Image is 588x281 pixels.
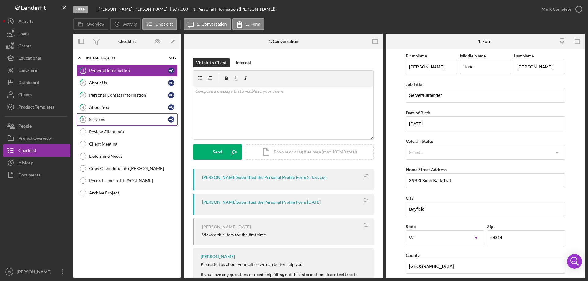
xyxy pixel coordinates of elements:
[18,144,36,158] div: Checklist
[89,154,177,159] div: Determine Needs
[406,253,420,258] label: County
[18,15,33,29] div: Activity
[197,22,227,27] label: 1. Conversation
[89,129,177,134] div: Review Client Info
[118,39,136,44] div: Checklist
[89,190,177,195] div: Archive Project
[73,18,108,30] button: Overview
[541,3,571,15] div: Mark Complete
[3,52,70,64] a: Educational
[269,39,298,44] div: 1. Conversation
[73,6,88,13] div: Open
[89,166,177,171] div: Copy Client Info Into [PERSON_NAME]
[89,178,177,183] div: Record Time in [PERSON_NAME]
[233,58,254,67] button: Internal
[86,56,161,60] div: Initial Inquiry
[406,110,430,115] label: Date of Birth
[3,132,70,144] button: Project Overview
[89,117,168,122] div: Services
[77,89,178,101] a: 3Personal Contact InformationVG
[567,254,582,269] div: Open Intercom Messenger
[406,53,427,58] label: First Name
[89,142,177,146] div: Client Meeting
[3,15,70,28] button: Activity
[77,113,178,126] a: 5ServicesVG
[236,58,251,67] div: Internal
[213,144,222,160] div: Send
[172,6,188,12] span: $77,000
[184,18,231,30] button: 1. Conversation
[82,81,84,85] tspan: 2
[18,40,31,54] div: Grants
[535,3,585,15] button: Mark Complete
[3,89,70,101] button: Clients
[168,68,174,74] div: V G
[3,157,70,169] a: History
[77,175,178,187] a: Record Time in [PERSON_NAME]
[3,144,70,157] button: Checklist
[487,224,493,229] label: Zip
[123,22,137,27] label: Activity
[18,101,54,115] div: Product Templates
[77,126,178,138] a: Review Client Info
[406,195,413,201] label: City
[406,167,447,172] label: Home Street Address
[3,64,70,76] button: Long-Term
[168,80,174,86] div: V G
[18,52,41,66] div: Educational
[3,120,70,132] button: People
[168,104,174,110] div: V G
[201,262,367,267] div: Please tell us about yourself so we can better help you.
[246,22,260,27] label: 1. Form
[409,150,423,155] div: Select...
[89,105,168,110] div: About You
[406,82,422,87] label: Job Title
[3,76,70,89] button: Dashboard
[77,138,178,150] a: Client Meeting
[3,28,70,40] a: Loans
[89,68,168,73] div: Personal Information
[3,169,70,181] button: Documents
[7,270,11,274] text: JS
[18,64,39,78] div: Long-Term
[77,150,178,162] a: Determine Needs
[89,93,168,98] div: Personal Contact Information
[142,18,177,30] button: Checklist
[15,266,55,279] div: [PERSON_NAME]
[18,132,52,146] div: Project Overview
[3,40,70,52] button: Grants
[3,101,70,113] button: Product Templates
[514,53,534,58] label: Last Name
[168,116,174,123] div: V G
[18,28,29,41] div: Loans
[201,254,235,259] div: [PERSON_NAME]
[460,53,486,58] label: Middle Name
[89,80,168,85] div: About Us
[307,175,327,180] time: 2025-10-07 13:19
[307,200,321,205] time: 2025-09-29 19:20
[77,187,178,199] a: Archive Project
[193,58,230,67] button: Visible to Client
[110,18,141,30] button: Activity
[77,101,178,113] a: 4About YouVG
[202,224,236,229] div: [PERSON_NAME]
[409,235,415,240] div: WI
[82,117,84,121] tspan: 5
[77,77,178,89] a: 2About UsVG
[165,56,176,60] div: 0 / 11
[82,68,84,72] tspan: 1
[18,120,32,134] div: People
[3,266,70,278] button: JS[PERSON_NAME]
[232,18,264,30] button: 1. Form
[18,76,39,90] div: Dashboard
[156,22,173,27] label: Checklist
[18,169,40,183] div: Documents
